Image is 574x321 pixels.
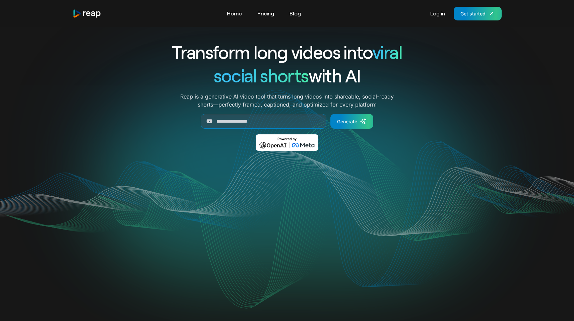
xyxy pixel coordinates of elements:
[454,7,502,20] a: Get started
[73,9,102,18] a: home
[214,64,309,86] span: social shorts
[73,9,102,18] img: reap logo
[180,92,394,109] p: Reap is a generative AI video tool that turns long videos into shareable, social-ready shorts—per...
[148,114,427,129] form: Generate Form
[254,8,277,19] a: Pricing
[460,10,486,17] div: Get started
[256,134,318,151] img: Powered by OpenAI & Meta
[148,64,427,87] h1: with AI
[286,8,304,19] a: Blog
[427,8,448,19] a: Log in
[372,41,402,63] span: viral
[148,40,427,64] h1: Transform long videos into
[337,118,357,125] div: Generate
[152,160,422,296] video: Your browser does not support the video tag.
[330,114,373,129] a: Generate
[224,8,245,19] a: Home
